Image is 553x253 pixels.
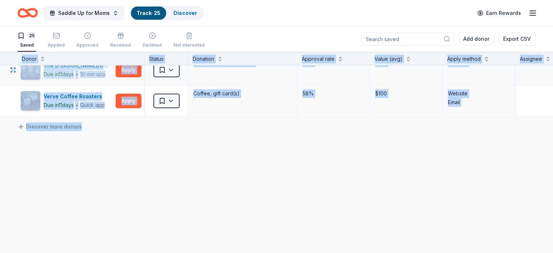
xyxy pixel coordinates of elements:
button: 25Saved [17,29,36,52]
a: Track· 25 [137,10,160,16]
span: ∙ [75,102,79,108]
div: Donor [22,55,37,63]
a: Home [17,4,38,21]
span: Saddle Up for Moms [58,9,110,17]
div: Not interested [173,42,205,48]
div: $100 [374,88,438,99]
div: 25 [28,32,36,39]
button: Image for Verve Coffee RoastersVerve Coffee RoastersDue in11days∙Quick app [20,91,113,111]
div: Value (avg) [374,55,402,63]
div: Status [145,52,188,65]
a: Discover [173,10,197,16]
div: 58% [302,88,365,99]
div: Approval rate [302,55,334,63]
div: The [PERSON_NAME][GEOGRAPHIC_DATA] [44,61,113,70]
button: Saddle Up for Moms [44,6,124,20]
div: Applied [48,42,65,48]
div: Verve Coffee Roasters [44,92,105,101]
button: Add donor [458,32,494,46]
button: Track· 25Discover [130,6,204,20]
div: Quick app [80,102,105,109]
div: Due in 11 days [44,70,74,79]
a: Earn Rewards [473,7,525,20]
button: Received [110,29,131,52]
div: Received [110,42,131,48]
button: Declined [143,29,162,52]
button: Apply [116,63,141,77]
div: Due in 11 days [44,101,74,110]
span: ∙ [75,71,79,77]
div: Approved [76,42,99,48]
button: Apply [116,94,141,108]
div: Email [448,98,510,107]
button: Applied [48,29,65,52]
div: Assignee [520,55,542,63]
div: Apply method [447,55,481,63]
a: Discover more donors [17,122,82,131]
div: Declined [143,42,162,48]
input: Search saved [361,32,454,46]
button: Not interested [173,29,205,52]
div: Coffee, gift card(s) [193,88,293,99]
div: 10 min app [80,71,105,78]
div: Donation [193,55,214,63]
div: Saved [17,42,36,48]
img: Image for The Walt Disney Museum [21,60,40,80]
button: Image for The Walt Disney MuseumThe [PERSON_NAME][GEOGRAPHIC_DATA]Due in11days∙10 min app [20,60,113,80]
button: Export CSV [498,32,536,46]
button: Approved [76,29,99,52]
img: Image for Verve Coffee Roasters [21,91,40,111]
div: Website [448,89,510,98]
